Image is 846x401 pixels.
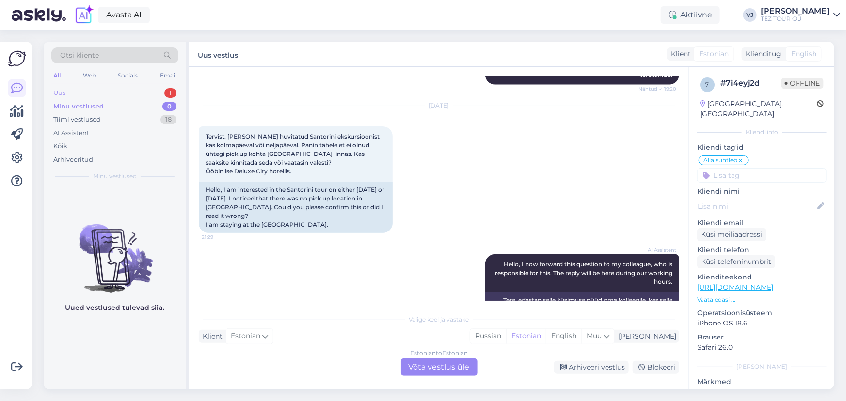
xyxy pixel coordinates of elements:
span: Minu vestlused [93,172,137,181]
p: Vaata edasi ... [697,295,827,304]
span: Alla suhtleb [703,157,737,163]
p: Kliendi email [697,218,827,228]
span: Estonian [699,49,729,59]
a: [PERSON_NAME]TEZ TOUR OÜ [761,7,840,23]
img: No chats [44,207,186,294]
div: Hello, I am interested in the Santorini tour on either [DATE] or [DATE]. I noticed that there was... [199,182,393,233]
div: Tiimi vestlused [53,115,101,124]
div: Arhiveeritud [53,155,93,165]
a: Avasta AI [98,7,150,23]
div: [GEOGRAPHIC_DATA], [GEOGRAPHIC_DATA] [700,99,817,119]
span: Hello, I now forward this question to my colleague, who is responsible for this. The reply will b... [495,261,674,285]
div: 18 [160,115,176,124]
img: Askly Logo [8,49,26,68]
div: Russian [470,329,506,343]
label: Uus vestlus [198,47,238,61]
div: Klient [199,331,223,341]
div: Email [158,69,178,82]
div: Kliendi info [697,128,827,137]
div: Estonian [506,329,546,343]
div: [PERSON_NAME] [761,7,830,15]
p: Märkmed [697,377,827,387]
div: Web [81,69,98,82]
div: All [51,69,63,82]
p: Brauser [697,332,827,342]
span: Tervist, [PERSON_NAME] huvitatud Santorini ekskursioonist kas kolmapäeval või neljapäeval. Panin ... [206,133,381,175]
span: Offline [781,78,824,89]
p: Klienditeekond [697,272,827,282]
div: [PERSON_NAME] [697,362,827,371]
span: 7 [706,81,709,88]
input: Lisa tag [697,168,827,183]
div: TEZ TOUR OÜ [761,15,830,23]
p: Kliendi telefon [697,245,827,255]
div: Blokeeri [633,361,679,374]
span: AI Assistent [640,247,676,254]
span: Muu [587,331,602,340]
div: 1 [164,88,176,98]
div: Socials [116,69,140,82]
a: [URL][DOMAIN_NAME] [697,283,773,292]
div: Klienditugi [742,49,783,59]
span: Estonian [231,331,260,341]
div: Valige keel ja vastake [199,315,679,324]
div: Aktiivne [661,6,720,24]
div: 0 [162,102,176,111]
div: Estonian to Estonian [410,349,468,357]
span: Otsi kliente [60,50,99,61]
p: iPhone OS 18.6 [697,318,827,328]
div: Minu vestlused [53,102,104,111]
div: AI Assistent [53,128,89,138]
div: [DATE] [199,101,679,110]
span: 21:29 [202,233,238,241]
p: Kliendi tag'id [697,142,827,153]
div: Tere, edastan selle küsimuse nüüd oma kolleegile, kes selle eest vastutab. Vastus on siin meie tö... [485,292,679,317]
div: Küsi meiliaadressi [697,228,766,241]
div: Arhiveeri vestlus [554,361,629,374]
div: Küsi telefoninumbrit [697,255,775,268]
div: Kõik [53,141,67,151]
input: Lisa nimi [698,201,815,212]
div: Võta vestlus üle [401,358,478,376]
p: Uued vestlused tulevad siia. [65,303,165,313]
p: Kliendi nimi [697,186,827,197]
p: Safari 26.0 [697,342,827,353]
span: English [791,49,816,59]
div: Klient [667,49,691,59]
p: Operatsioonisüsteem [697,308,827,318]
div: [PERSON_NAME] [615,331,676,341]
span: Nähtud ✓ 19:20 [638,85,676,93]
img: explore-ai [74,5,94,25]
div: English [546,329,581,343]
div: Uus [53,88,65,98]
div: # 7i4eyj2d [720,77,781,89]
div: VJ [743,8,757,22]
